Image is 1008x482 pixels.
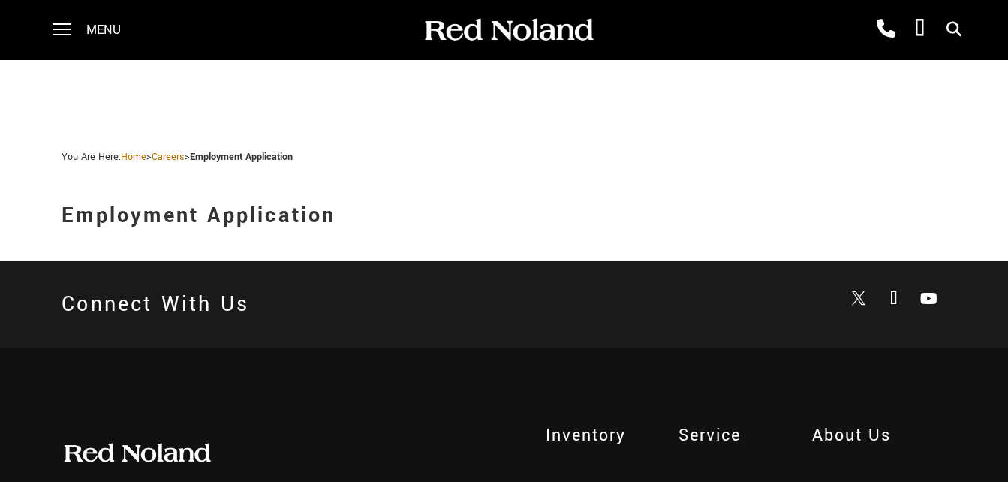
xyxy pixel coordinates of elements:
[812,423,946,447] span: About Us
[62,150,293,164] span: You Are Here:
[190,150,293,164] strong: Employment Application
[679,423,790,447] span: Service
[914,284,944,314] a: Open Youtube-play in a new window
[62,284,249,326] h2: Connect With Us
[422,17,594,44] img: Red Noland Auto Group
[844,285,874,315] a: Open Twitter in a new window
[546,423,657,447] span: Inventory
[62,442,212,465] img: Red Noland Auto Group
[62,186,946,246] h1: Employment Application
[62,150,946,164] div: Breadcrumbs
[152,150,185,164] a: Careers
[121,150,293,164] span: >
[121,150,146,164] a: Home
[152,150,293,164] span: >
[879,284,909,314] a: Open Facebook in a new window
